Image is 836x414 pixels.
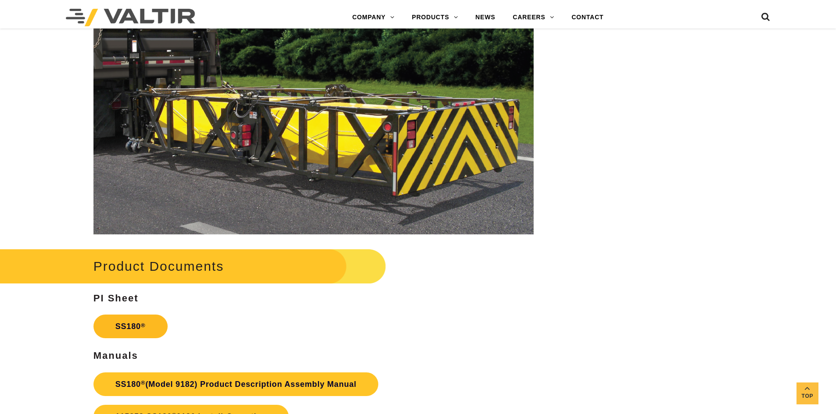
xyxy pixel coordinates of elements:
[563,9,612,26] a: CONTACT
[141,322,146,329] sup: ®
[797,382,818,404] a: Top
[504,9,563,26] a: CAREERS
[66,9,195,26] img: Valtir
[403,9,467,26] a: PRODUCTS
[466,9,504,26] a: NEWS
[141,379,146,386] sup: ®
[93,293,139,304] strong: PI Sheet
[93,372,379,396] a: SS180®(Model 9182) Product Description Assembly Manual
[93,315,168,338] a: SS180®
[344,9,403,26] a: COMPANY
[93,350,138,361] strong: Manuals
[797,391,818,401] span: Top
